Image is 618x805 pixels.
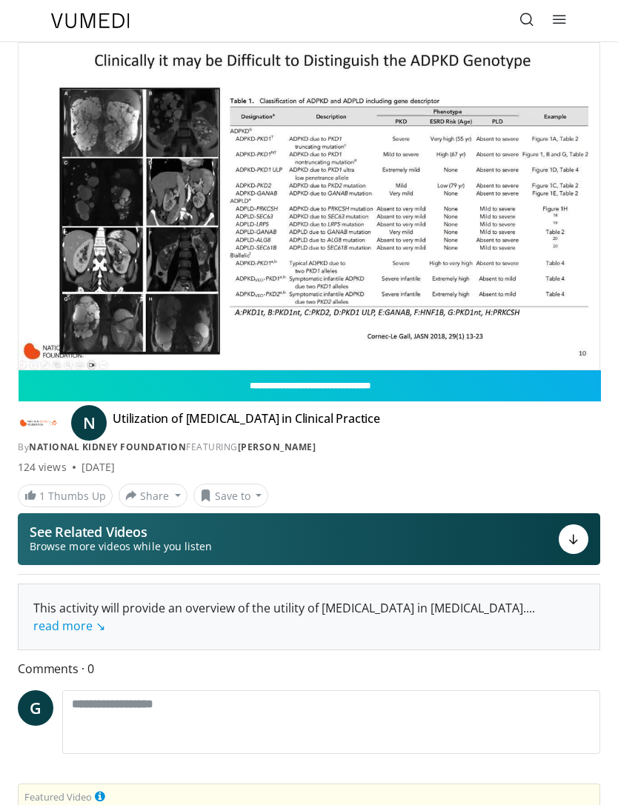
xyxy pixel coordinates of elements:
span: Browse more videos while you listen [30,539,212,554]
button: Share [119,484,187,507]
small: Featured Video [24,790,92,804]
span: 1 [39,489,45,503]
a: N [71,405,107,441]
video-js: Video Player [19,43,599,370]
span: 124 views [18,460,67,475]
a: 1 Thumbs Up [18,484,113,507]
div: By FEATURING [18,441,600,454]
img: VuMedi Logo [51,13,130,28]
div: This activity will provide an overview of the utility of [MEDICAL_DATA] in [MEDICAL_DATA]. [33,599,585,635]
p: See Related Videos [30,524,212,539]
a: G [18,690,53,726]
img: National Kidney Foundation [18,411,59,435]
h4: Utilization of [MEDICAL_DATA] in Clinical Practice [113,411,380,435]
a: National Kidney Foundation [29,441,186,453]
a: read more ↘ [33,618,105,634]
a: [PERSON_NAME] [238,441,316,453]
button: Save to [193,484,269,507]
div: [DATE] [82,460,115,475]
span: Comments 0 [18,659,600,678]
button: See Related Videos Browse more videos while you listen [18,513,600,565]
